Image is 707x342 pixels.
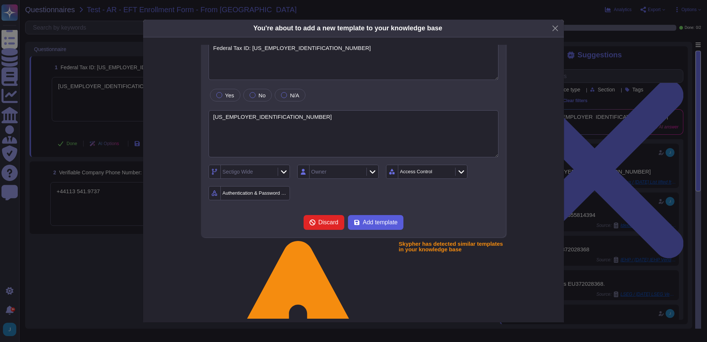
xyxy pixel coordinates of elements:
[209,41,499,80] textarea: Federal Tax ID: [US_EMPLOYER_IDENTIFICATION_NUMBER]
[363,219,398,225] span: Add template
[223,169,253,174] div: Sectigo Wide
[290,92,299,98] span: N/A
[304,215,344,230] button: Discard
[311,169,327,174] div: Owner
[400,169,432,174] div: Access Control
[209,110,499,157] textarea: [US_EMPLOYER_IDENTIFICATION_NUMBER]
[549,23,561,34] button: Close
[223,191,289,195] div: Authentication & Password Policy
[258,92,265,98] span: No
[253,24,442,32] b: You're about to add a new template to your knowledge base
[348,215,403,230] button: Add template
[225,92,234,98] span: Yes
[318,219,338,225] span: Discard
